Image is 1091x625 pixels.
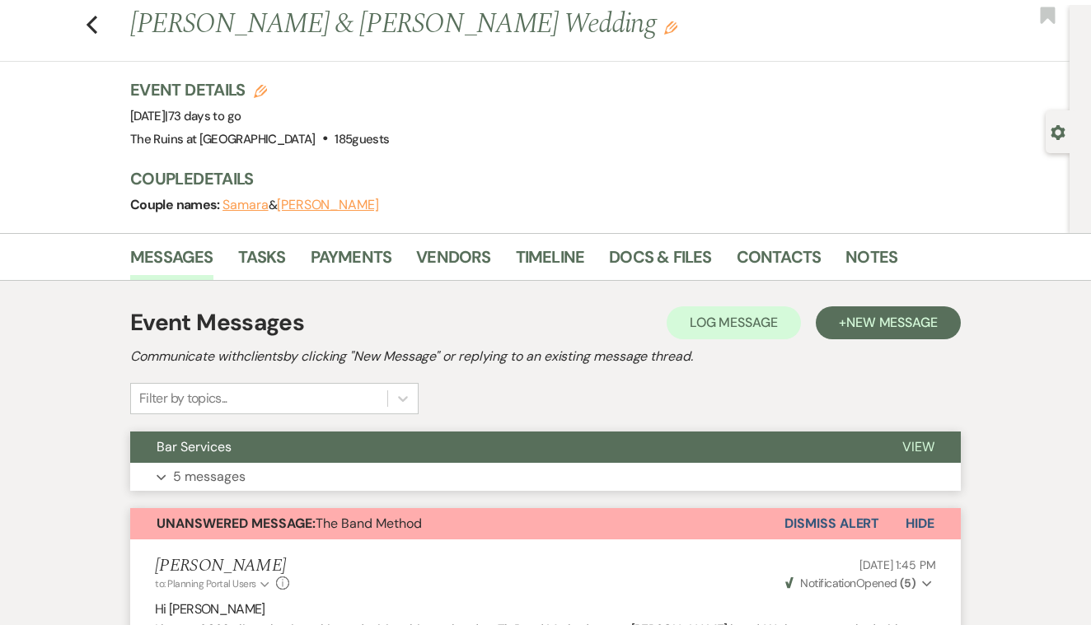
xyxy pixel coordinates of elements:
[130,5,869,44] h1: [PERSON_NAME] & [PERSON_NAME] Wedding
[816,306,961,339] button: +New Message
[130,244,213,280] a: Messages
[664,20,677,35] button: Edit
[311,244,392,280] a: Payments
[902,438,934,455] span: View
[139,389,227,408] div: Filter by topics...
[1051,124,1065,139] button: Open lead details
[277,198,379,212] button: [PERSON_NAME]
[155,599,936,620] p: Hi [PERSON_NAME]
[130,196,222,213] span: Couple names:
[157,515,422,532] span: The Band Method
[130,508,784,539] button: Unanswered Message:The Band Method
[130,306,304,340] h1: Event Messages
[785,576,915,590] span: Opened
[155,576,272,591] button: to: Planning Portal Users
[157,515,316,532] strong: Unanswered Message:
[879,508,961,539] button: Hide
[130,167,1053,190] h3: Couple Details
[222,198,269,212] button: Samara
[416,244,490,280] a: Vendors
[130,431,876,463] button: Bar Services
[173,466,246,487] p: 5 messages
[168,108,241,124] span: 73 days to go
[155,556,289,576] h5: [PERSON_NAME]
[155,577,256,590] span: to: Planning Portal Users
[845,244,897,280] a: Notes
[846,314,938,331] span: New Message
[667,306,801,339] button: Log Message
[784,508,879,539] button: Dismiss Alert
[900,576,915,590] strong: ( 5 )
[130,108,241,124] span: [DATE]
[800,576,855,590] span: Notification
[130,463,961,491] button: 5 messages
[222,197,379,213] span: &
[783,575,936,592] button: NotificationOpened (5)
[516,244,585,280] a: Timeline
[690,314,778,331] span: Log Message
[876,431,961,463] button: View
[157,438,232,455] span: Bar Services
[609,244,711,280] a: Docs & Files
[737,244,822,280] a: Contacts
[906,515,934,532] span: Hide
[859,557,936,572] span: [DATE] 1:45 PM
[130,78,389,101] h3: Event Details
[335,131,389,147] span: 185 guests
[238,244,286,280] a: Tasks
[130,131,316,147] span: The Ruins at [GEOGRAPHIC_DATA]
[165,108,241,124] span: |
[130,347,961,366] h2: Communicate with clients by clicking "New Message" or replying to an existing message thread.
